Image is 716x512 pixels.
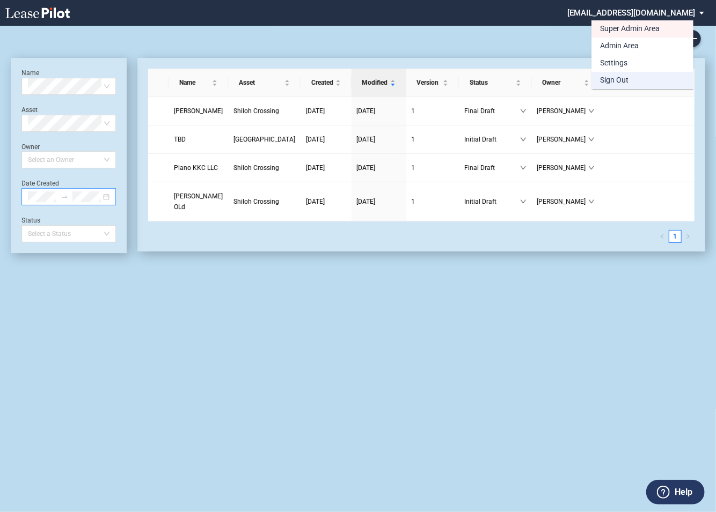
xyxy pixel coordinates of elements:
[600,41,639,51] div: Admin Area
[600,24,660,34] div: Super Admin Area
[600,58,627,69] div: Settings
[600,75,629,86] div: Sign Out
[675,485,692,499] label: Help
[646,480,705,504] button: Help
